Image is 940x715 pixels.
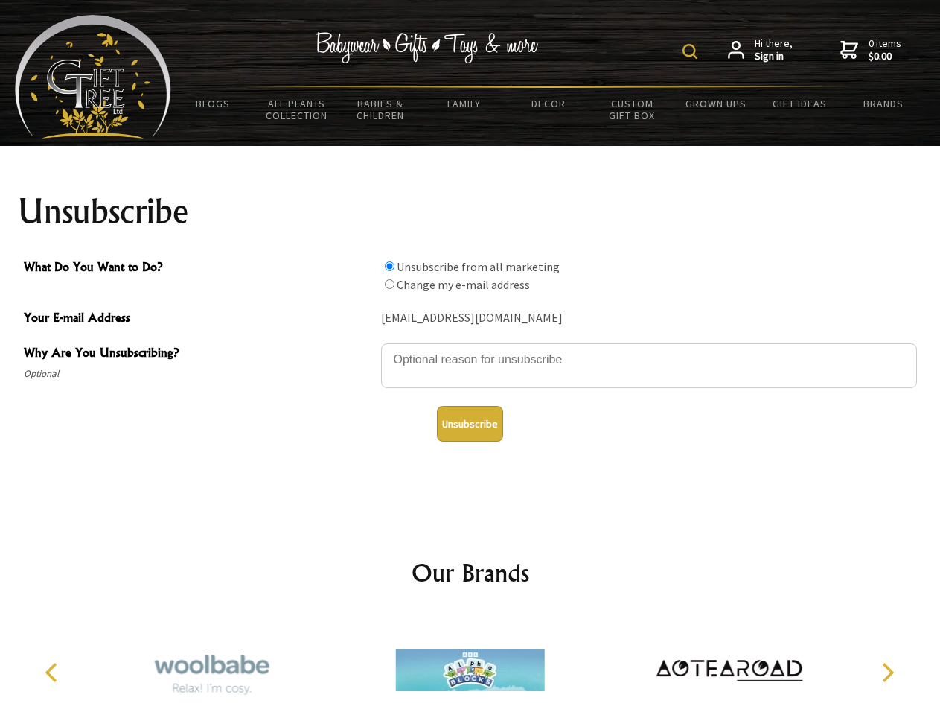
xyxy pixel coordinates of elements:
button: Next [871,656,904,689]
button: Previous [37,656,70,689]
label: Unsubscribe from all marketing [397,259,560,274]
a: Custom Gift Box [590,88,674,131]
a: All Plants Collection [255,88,339,131]
input: What Do You Want to Do? [385,279,394,289]
h2: Our Brands [30,555,911,591]
a: BLOGS [171,88,255,119]
span: Why Are You Unsubscribing? [24,343,374,365]
a: Gift Ideas [758,88,842,119]
img: product search [682,44,697,59]
a: Family [423,88,507,119]
strong: Sign in [755,50,793,63]
a: 0 items$0.00 [840,37,901,63]
a: Hi there,Sign in [728,37,793,63]
textarea: Why Are You Unsubscribing? [381,343,917,388]
img: Babyware - Gifts - Toys and more... [15,15,171,139]
img: Babywear - Gifts - Toys & more [316,32,539,63]
span: Your E-mail Address [24,308,374,330]
span: 0 items [869,36,901,63]
h1: Unsubscribe [18,194,923,229]
a: Grown Ups [674,88,758,119]
a: Brands [842,88,926,119]
input: What Do You Want to Do? [385,261,394,271]
span: Optional [24,365,374,383]
div: [EMAIL_ADDRESS][DOMAIN_NAME] [381,307,917,330]
strong: $0.00 [869,50,901,63]
a: Babies & Children [339,88,423,131]
span: Hi there, [755,37,793,63]
button: Unsubscribe [437,406,503,442]
label: Change my e-mail address [397,277,530,292]
span: What Do You Want to Do? [24,258,374,279]
a: Decor [506,88,590,119]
